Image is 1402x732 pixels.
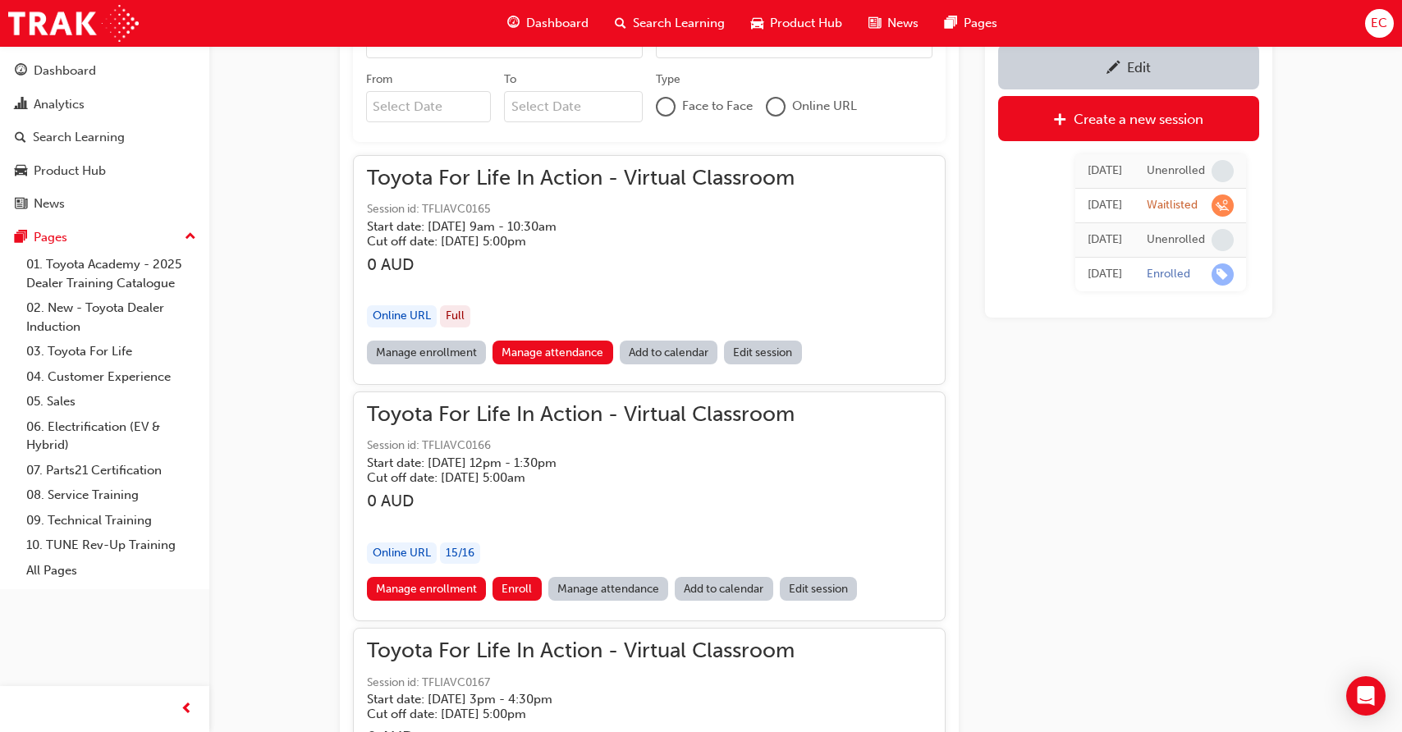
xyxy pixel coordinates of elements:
span: learningRecordVerb_WAITLIST-icon [1212,194,1234,217]
h5: Start date: [DATE] 12pm - 1:30pm [367,455,768,470]
span: learningRecordVerb_ENROLL-icon [1212,263,1234,286]
a: 07. Parts21 Certification [20,458,203,483]
button: EC [1365,9,1394,38]
div: Online URL [367,542,437,565]
div: Unenrolled [1147,163,1205,179]
a: Analytics [7,89,203,120]
a: Product Hub [7,156,203,186]
a: All Pages [20,558,203,583]
h3: 0 AUD [367,492,795,510]
a: guage-iconDashboard [494,7,602,40]
a: 10. TUNE Rev-Up Training [20,533,203,558]
div: Search Learning [33,128,125,147]
span: Toyota For Life In Action - Virtual Classroom [367,642,795,661]
span: guage-icon [507,13,520,34]
a: Manage enrollment [367,577,487,601]
a: 06. Electrification (EV & Hybrid) [20,414,203,458]
h5: Start date: [DATE] 9am - 10:30am [367,219,768,234]
h5: Start date: [DATE] 3pm - 4:30pm [367,692,768,707]
a: Search Learning [7,122,203,153]
a: News [7,189,203,219]
span: Session id: TFLIAVC0166 [367,437,795,455]
div: Unenrolled [1147,232,1205,248]
div: Dashboard [34,62,96,80]
img: Trak [8,5,139,42]
span: Search Learning [633,14,725,33]
button: Toyota For Life In Action - Virtual ClassroomSession id: TFLIAVC0166Start date: [DATE] 12pm - 1:3... [367,405,932,607]
div: Wed Jun 18 2025 09:09:20 GMT+1000 (Australian Eastern Standard Time) [1088,231,1122,249]
div: Tue Jun 24 2025 14:29:21 GMT+1000 (Australian Eastern Standard Time) [1088,196,1122,215]
span: prev-icon [181,699,193,720]
a: 05. Sales [20,389,203,414]
div: News [34,194,65,213]
span: learningRecordVerb_NONE-icon [1212,229,1234,251]
span: up-icon [185,226,196,248]
span: plus-icon [1053,112,1067,129]
a: 09. Technical Training [20,508,203,533]
a: Add to calendar [620,341,718,364]
div: Enrolled [1147,267,1190,282]
div: 15 / 16 [440,542,480,565]
a: 03. Toyota For Life [20,339,203,364]
a: 02. New - Toyota Dealer Induction [20,295,203,339]
button: DashboardAnalyticsSearch LearningProduct HubNews [7,53,203,222]
a: Manage attendance [548,577,669,601]
span: Session id: TFLIAVC0165 [367,200,795,219]
h5: Cut off date: [DATE] 5:00am [367,470,768,485]
h5: Cut off date: [DATE] 5:00pm [367,234,768,249]
span: Enroll [502,582,532,596]
span: news-icon [15,197,27,212]
span: pages-icon [15,231,27,245]
span: Face to Face [682,97,753,116]
input: To [504,91,643,122]
span: learningRecordVerb_NONE-icon [1212,160,1234,182]
div: From [366,71,392,88]
a: news-iconNews [855,7,932,40]
span: EC [1371,14,1387,33]
div: To [504,71,516,88]
button: Pages [7,222,203,253]
div: Waitlisted [1147,198,1198,213]
span: Online URL [792,97,857,116]
span: Pages [964,14,997,33]
div: Open Intercom Messenger [1346,676,1386,716]
span: News [887,14,919,33]
div: Tue Jun 24 2025 14:41:26 GMT+1000 (Australian Eastern Standard Time) [1088,162,1122,181]
button: Enroll [493,577,542,601]
div: Type [656,71,680,88]
h3: 0 AUD [367,255,795,274]
h5: Cut off date: [DATE] 5:00pm [367,707,768,721]
input: From [366,91,492,122]
a: Edit session [724,341,802,364]
div: Wed Jun 18 2025 08:51:03 GMT+1000 (Australian Eastern Standard Time) [1088,265,1122,284]
a: 04. Customer Experience [20,364,203,390]
span: pages-icon [945,13,957,34]
div: Create a new session [1074,111,1203,127]
div: Product Hub [34,162,106,181]
div: Pages [34,228,67,247]
span: Product Hub [770,14,842,33]
a: search-iconSearch Learning [602,7,738,40]
span: search-icon [15,130,26,145]
a: Edit session [780,577,858,601]
a: Manage enrollment [367,341,487,364]
span: chart-icon [15,98,27,112]
span: Session id: TFLIAVC0167 [367,674,795,693]
span: news-icon [868,13,881,34]
div: Full [440,305,470,327]
span: car-icon [751,13,763,34]
span: Toyota For Life In Action - Virtual Classroom [367,169,795,188]
span: Dashboard [526,14,589,33]
a: 08. Service Training [20,483,203,508]
span: car-icon [15,164,27,179]
a: Manage attendance [493,341,613,364]
button: Toyota For Life In Action - Virtual ClassroomSession id: TFLIAVC0165Start date: [DATE] 9am - 10:3... [367,169,932,371]
a: 01. Toyota Academy - 2025 Dealer Training Catalogue [20,252,203,295]
span: pencil-icon [1106,61,1120,77]
span: Toyota For Life In Action - Virtual Classroom [367,405,795,424]
span: guage-icon [15,64,27,79]
a: Create a new session [998,96,1259,141]
div: Online URL [367,305,437,327]
div: Analytics [34,95,85,114]
a: Add to calendar [675,577,773,601]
